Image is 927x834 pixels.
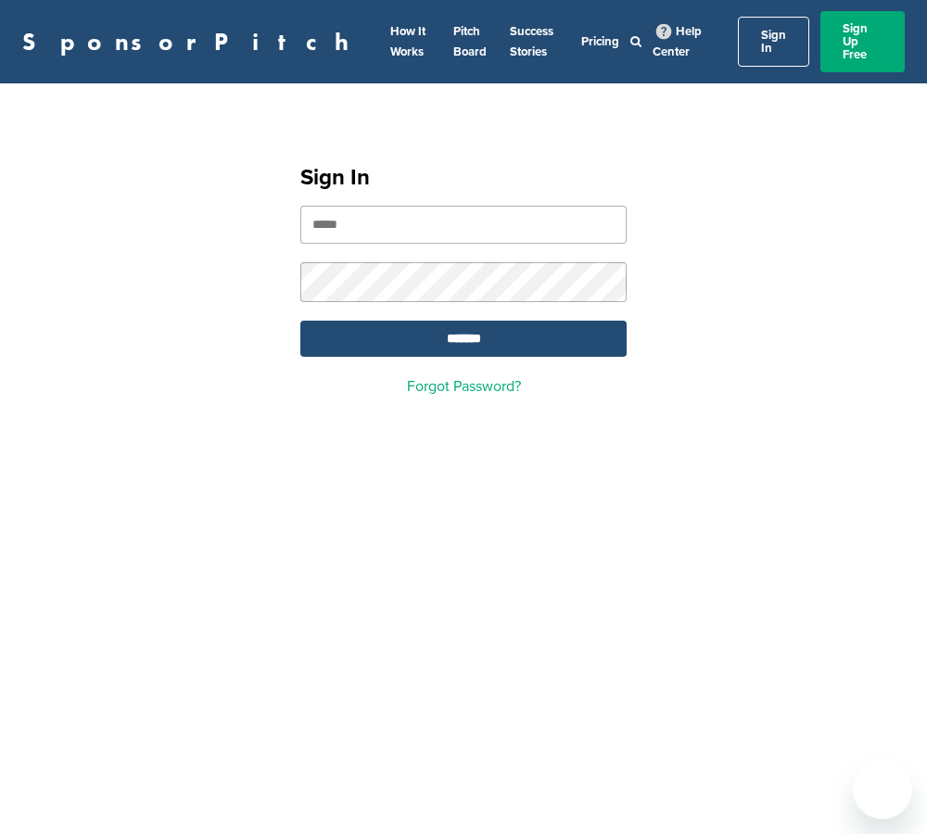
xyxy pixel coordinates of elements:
a: SponsorPitch [22,30,361,54]
a: Pricing [581,34,619,49]
iframe: Button to launch messaging window [853,760,912,819]
a: Sign Up Free [820,11,905,72]
a: Forgot Password? [407,377,521,396]
a: Pitch Board [453,24,487,59]
a: How It Works [390,24,425,59]
a: Sign In [738,17,809,67]
a: Help Center [653,20,702,63]
h1: Sign In [300,161,627,195]
a: Success Stories [510,24,553,59]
